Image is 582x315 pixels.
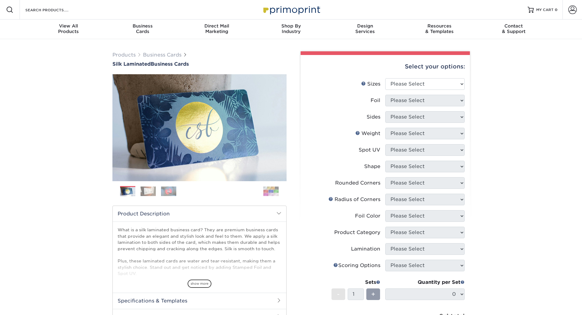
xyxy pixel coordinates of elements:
[555,8,558,12] span: 0
[477,23,551,29] span: Contact
[351,245,380,253] div: Lamination
[334,229,380,236] div: Product Category
[254,23,328,29] span: Shop By
[402,20,477,39] a: Resources& Templates
[161,186,176,196] img: Business Cards 03
[113,206,286,222] h2: Product Description
[367,113,380,121] div: Sides
[263,186,279,196] img: Business Cards 08
[331,279,380,286] div: Sets
[254,20,328,39] a: Shop ByIndustry
[141,186,156,196] img: Business Cards 02
[306,55,465,78] div: Select your options:
[105,20,180,39] a: BusinessCards
[222,184,238,199] img: Business Cards 06
[402,23,477,29] span: Resources
[112,61,287,67] a: Silk LaminatedBusiness Cards
[112,61,151,67] span: Silk Laminated
[180,23,254,34] div: Marketing
[112,61,287,67] h1: Business Cards
[143,52,181,58] a: Business Cards
[337,290,340,299] span: -
[477,20,551,39] a: Contact& Support
[333,262,380,269] div: Scoring Options
[113,293,286,309] h2: Specifications & Templates
[359,146,380,154] div: Spot UV
[364,163,380,170] div: Shape
[180,23,254,29] span: Direct Mail
[261,3,322,16] img: Primoprint
[243,184,258,199] img: Business Cards 07
[105,23,180,29] span: Business
[355,130,380,137] div: Weight
[385,279,465,286] div: Quantity per Set
[328,23,402,29] span: Design
[371,97,380,104] div: Foil
[328,196,380,203] div: Radius of Corners
[536,7,554,13] span: MY CART
[477,23,551,34] div: & Support
[31,23,106,34] div: Products
[328,20,402,39] a: DesignServices
[355,212,380,220] div: Foil Color
[105,23,180,34] div: Cards
[25,6,84,13] input: SEARCH PRODUCTS.....
[371,290,375,299] span: +
[120,184,135,199] img: Business Cards 01
[402,23,477,34] div: & Templates
[254,23,328,34] div: Industry
[31,20,106,39] a: View AllProducts
[180,20,254,39] a: Direct MailMarketing
[335,179,380,187] div: Rounded Corners
[181,184,197,199] img: Business Cards 04
[188,280,211,288] span: show more
[112,41,287,215] img: Silk Laminated 01
[112,52,136,58] a: Products
[202,184,217,199] img: Business Cards 05
[31,23,106,29] span: View All
[361,80,380,88] div: Sizes
[328,23,402,34] div: Services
